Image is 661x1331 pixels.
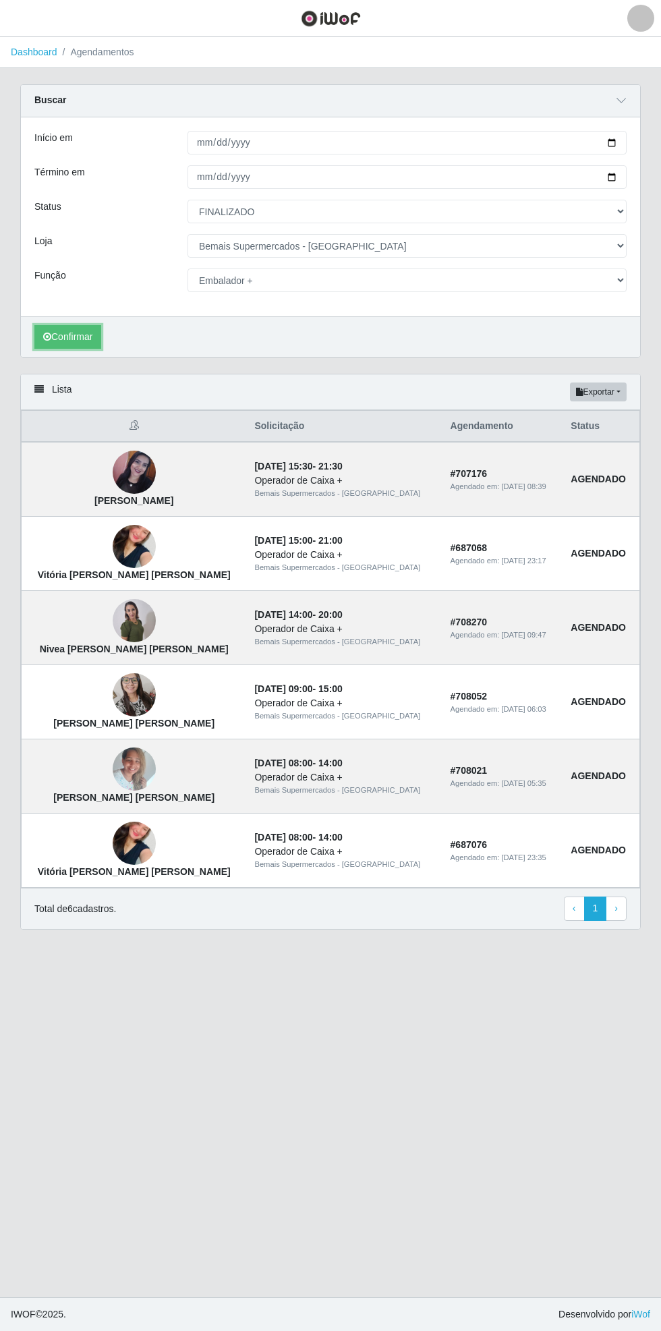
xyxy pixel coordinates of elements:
div: Operador de Caixa + [254,845,434,859]
strong: # 687068 [451,542,488,553]
input: 00/00/0000 [188,165,627,189]
div: Bemais Supermercados - [GEOGRAPHIC_DATA] [254,562,434,573]
strong: - [254,758,342,768]
strong: Buscar [34,94,66,105]
time: 14:00 [318,832,343,843]
time: [DATE] 14:00 [254,609,312,620]
a: Previous [564,897,585,921]
strong: AGENDADO [571,622,626,633]
time: [DATE] 08:39 [501,482,546,490]
img: Nivea Raquel Gonçalves de Assis [113,599,156,644]
span: ‹ [573,903,576,913]
time: 21:00 [318,535,343,546]
strong: - [254,461,342,472]
strong: [PERSON_NAME] [94,495,173,506]
label: Função [34,268,66,283]
strong: # 707176 [451,468,488,479]
strong: AGENDADO [571,696,626,707]
span: © 2025 . [11,1307,66,1322]
div: Operador de Caixa + [254,622,434,636]
div: Agendado em: [451,629,555,641]
th: Solicitação [246,411,442,443]
div: Operador de Caixa + [254,474,434,488]
div: Agendado em: [451,852,555,863]
label: Status [34,200,61,214]
button: Confirmar [34,325,101,349]
img: Vanessa de Oliveira Florentino [113,666,156,724]
a: iWof [631,1309,650,1320]
label: Início em [34,131,73,145]
div: Agendado em: [451,778,555,789]
strong: Nivea [PERSON_NAME] [PERSON_NAME] [40,644,229,654]
time: 14:00 [318,758,343,768]
time: [DATE] 15:00 [254,535,312,546]
time: [DATE] 06:03 [501,705,546,713]
strong: AGENDADO [571,548,626,559]
time: [DATE] 09:47 [501,631,546,639]
img: CoreUI Logo [301,10,361,27]
th: Agendamento [442,411,563,443]
div: Bemais Supermercados - [GEOGRAPHIC_DATA] [254,785,434,796]
strong: AGENDADO [571,770,626,781]
strong: # 687076 [451,839,488,850]
img: Vitória Cristina Rodrigues justo [113,509,156,586]
button: Exportar [570,383,627,401]
time: [DATE] 09:00 [254,683,312,694]
strong: # 708052 [451,691,488,702]
div: Bemais Supermercados - [GEOGRAPHIC_DATA] [254,859,434,870]
div: Bemais Supermercados - [GEOGRAPHIC_DATA] [254,636,434,648]
time: [DATE] 15:30 [254,461,312,472]
div: Lista [21,374,640,410]
img: Vitória Cristina Rodrigues justo [113,805,156,882]
p: Total de 6 cadastros. [34,902,116,916]
div: Bemais Supermercados - [GEOGRAPHIC_DATA] [254,488,434,499]
li: Agendamentos [57,45,134,59]
img: Dayane Felix Alves [113,451,156,494]
strong: AGENDADO [571,474,626,484]
time: [DATE] 23:17 [501,557,546,565]
strong: [PERSON_NAME] [PERSON_NAME] [53,792,214,803]
th: Status [563,411,639,443]
strong: - [254,535,342,546]
time: 21:30 [318,461,343,472]
div: Agendado em: [451,555,555,567]
div: Agendado em: [451,481,555,492]
div: Bemais Supermercados - [GEOGRAPHIC_DATA] [254,710,434,722]
a: Dashboard [11,47,57,57]
div: Operador de Caixa + [254,696,434,710]
span: › [614,903,618,913]
strong: [PERSON_NAME] [PERSON_NAME] [53,718,214,729]
label: Término em [34,165,85,179]
strong: # 708270 [451,617,488,627]
nav: pagination [564,897,627,921]
input: 00/00/0000 [188,131,627,154]
strong: Vitória [PERSON_NAME] [PERSON_NAME] [38,569,231,580]
time: 15:00 [318,683,343,694]
a: 1 [584,897,607,921]
strong: - [254,832,342,843]
div: Agendado em: [451,704,555,715]
span: IWOF [11,1309,36,1320]
div: Operador de Caixa + [254,548,434,562]
img: Suenia de Carvalho Salvador Alves [113,741,156,798]
strong: AGENDADO [571,845,626,855]
a: Next [606,897,627,921]
strong: - [254,683,342,694]
time: 20:00 [318,609,343,620]
time: [DATE] 08:00 [254,832,312,843]
strong: # 708021 [451,765,488,776]
span: Desenvolvido por [558,1307,650,1322]
time: [DATE] 05:35 [501,779,546,787]
div: Operador de Caixa + [254,770,434,785]
time: [DATE] 23:35 [501,853,546,861]
label: Loja [34,234,52,248]
time: [DATE] 08:00 [254,758,312,768]
strong: Vitória [PERSON_NAME] [PERSON_NAME] [38,866,231,877]
strong: - [254,609,342,620]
